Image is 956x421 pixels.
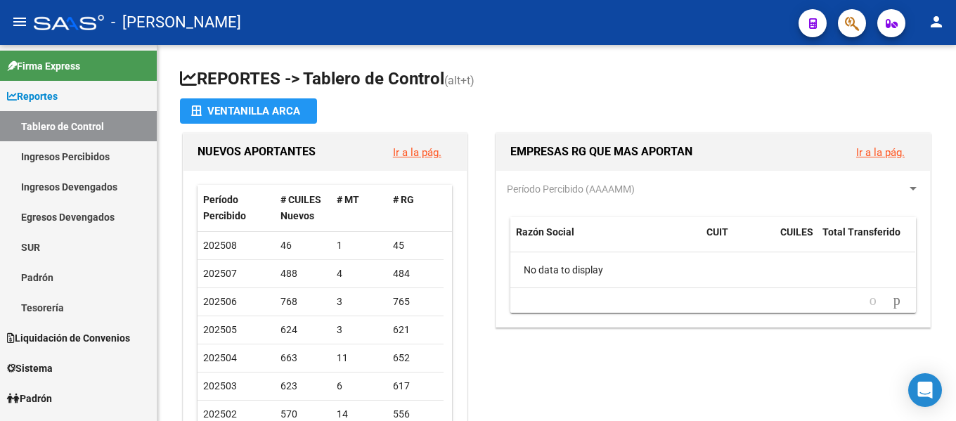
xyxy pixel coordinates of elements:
[203,352,237,363] span: 202504
[393,378,438,394] div: 617
[280,322,325,338] div: 624
[180,98,317,124] button: Ventanilla ARCA
[280,378,325,394] div: 623
[280,194,321,221] span: # CUILES Nuevos
[775,217,817,264] datatable-header-cell: CUILES
[887,293,907,309] a: go to next page
[337,378,382,394] div: 6
[928,13,945,30] mat-icon: person
[203,324,237,335] span: 202505
[444,74,474,87] span: (alt+t)
[337,238,382,254] div: 1
[203,268,237,279] span: 202507
[337,194,359,205] span: # MT
[510,145,692,158] span: EMPRESAS RG QUE MAS APORTAN
[393,238,438,254] div: 45
[198,185,275,231] datatable-header-cell: Período Percibido
[908,373,942,407] div: Open Intercom Messenger
[382,139,453,165] button: Ir a la pág.
[203,380,237,391] span: 202503
[510,217,701,264] datatable-header-cell: Razón Social
[337,266,382,282] div: 4
[863,293,883,309] a: go to previous page
[387,185,444,231] datatable-header-cell: # RG
[111,7,241,38] span: - [PERSON_NAME]
[780,226,813,238] span: CUILES
[510,252,915,287] div: No data to display
[198,145,316,158] span: NUEVOS APORTANTES
[393,194,414,205] span: # RG
[7,391,52,406] span: Padrón
[393,294,438,310] div: 765
[701,217,775,264] datatable-header-cell: CUIT
[203,194,246,221] span: Período Percibido
[393,350,438,366] div: 652
[275,185,331,231] datatable-header-cell: # CUILES Nuevos
[845,139,916,165] button: Ir a la pág.
[7,58,80,74] span: Firma Express
[337,294,382,310] div: 3
[331,185,387,231] datatable-header-cell: # MT
[280,294,325,310] div: 768
[203,408,237,420] span: 202502
[393,266,438,282] div: 484
[516,226,574,238] span: Razón Social
[817,217,915,264] datatable-header-cell: Total Transferido
[7,89,58,104] span: Reportes
[393,146,441,159] a: Ir a la pág.
[7,361,53,376] span: Sistema
[856,146,905,159] a: Ir a la pág.
[180,67,934,92] h1: REPORTES -> Tablero de Control
[337,322,382,338] div: 3
[7,330,130,346] span: Liquidación de Convenios
[203,296,237,307] span: 202506
[203,240,237,251] span: 202508
[191,98,306,124] div: Ventanilla ARCA
[280,350,325,366] div: 663
[393,322,438,338] div: 621
[280,266,325,282] div: 488
[280,238,325,254] div: 46
[706,226,728,238] span: CUIT
[507,183,635,195] span: Período Percibido (AAAAMM)
[337,350,382,366] div: 11
[822,226,900,238] span: Total Transferido
[11,13,28,30] mat-icon: menu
